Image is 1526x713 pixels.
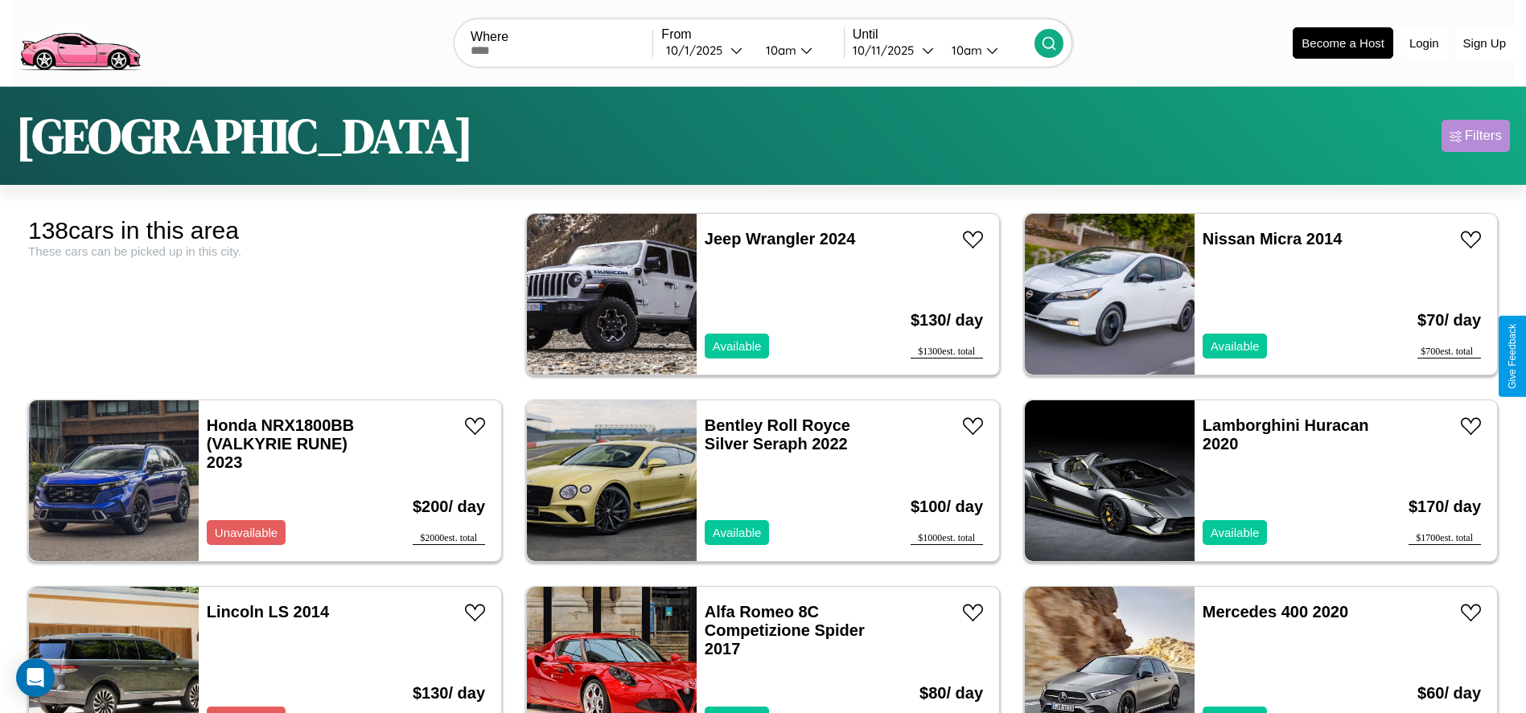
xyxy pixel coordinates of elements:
[471,30,652,44] label: Where
[753,42,844,59] button: 10am
[1211,335,1260,357] p: Available
[28,217,502,244] div: 138 cars in this area
[911,295,983,346] h3: $ 130 / day
[661,42,752,59] button: 10/1/2025
[16,103,473,169] h1: [GEOGRAPHIC_DATA]
[1293,27,1393,59] button: Become a Host
[1401,28,1447,58] button: Login
[12,8,147,75] img: logo
[944,43,986,58] div: 10am
[911,346,983,359] div: $ 1300 est. total
[413,532,485,545] div: $ 2000 est. total
[16,658,55,697] div: Open Intercom Messenger
[853,43,922,58] div: 10 / 11 / 2025
[1455,28,1514,58] button: Sign Up
[758,43,800,58] div: 10am
[911,532,983,545] div: $ 1000 est. total
[1409,481,1481,532] h3: $ 170 / day
[713,522,762,543] p: Available
[28,244,502,258] div: These cars can be picked up in this city.
[853,27,1034,42] label: Until
[1507,324,1518,389] div: Give Feedback
[911,481,983,532] h3: $ 100 / day
[713,335,762,357] p: Available
[207,416,354,471] a: Honda NRX1800BB (VALKYRIE RUNE) 2023
[661,27,843,42] label: From
[705,416,850,453] a: Bentley Roll Royce Silver Seraph 2022
[1442,120,1510,152] button: Filters
[1417,295,1481,346] h3: $ 70 / day
[413,481,485,532] h3: $ 200 / day
[207,603,329,621] a: Lincoln LS 2014
[1465,128,1502,144] div: Filters
[1409,532,1481,545] div: $ 1700 est. total
[1211,522,1260,543] p: Available
[939,42,1034,59] button: 10am
[1417,346,1481,359] div: $ 700 est. total
[215,522,278,543] p: Unavailable
[1203,416,1369,453] a: Lamborghini Huracan 2020
[705,603,865,658] a: Alfa Romeo 8C Competizione Spider 2017
[705,230,856,248] a: Jeep Wrangler 2024
[1203,603,1348,621] a: Mercedes 400 2020
[666,43,730,58] div: 10 / 1 / 2025
[1203,230,1342,248] a: Nissan Micra 2014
